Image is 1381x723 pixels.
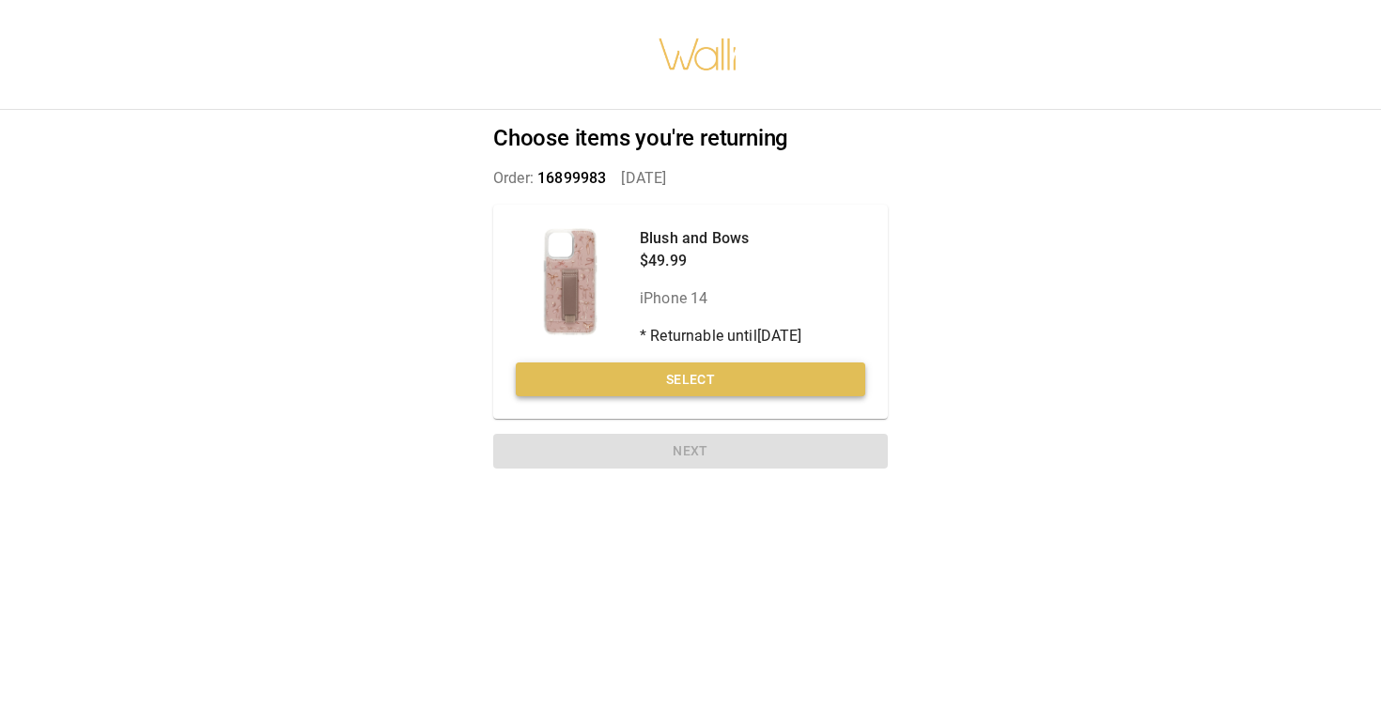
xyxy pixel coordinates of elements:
[493,167,888,190] p: Order: [DATE]
[640,287,802,310] p: iPhone 14
[640,227,802,250] p: Blush and Bows
[640,250,802,272] p: $49.99
[537,169,606,187] span: 16899983
[640,325,802,347] p: * Returnable until [DATE]
[493,125,888,152] h2: Choose items you're returning
[658,14,738,95] img: walli-inc.myshopify.com
[516,362,865,397] button: Select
